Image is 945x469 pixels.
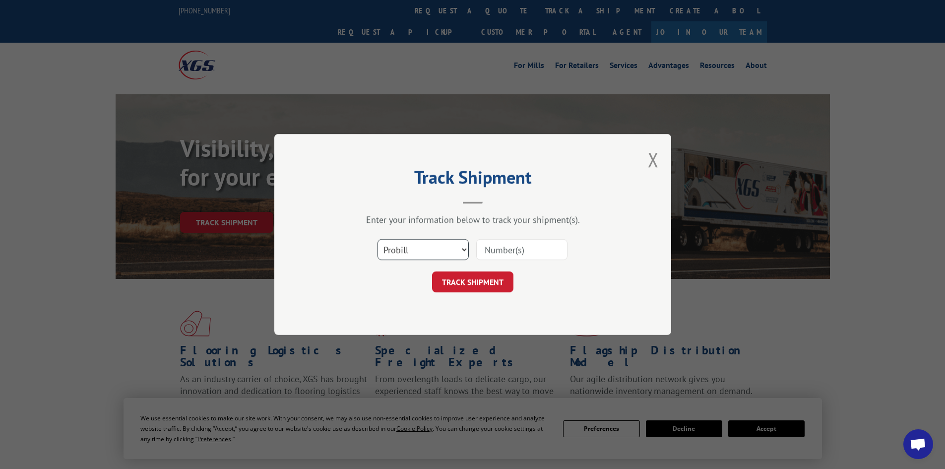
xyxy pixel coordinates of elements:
div: Enter your information below to track your shipment(s). [324,214,622,225]
h2: Track Shipment [324,170,622,189]
input: Number(s) [476,239,567,260]
button: Close modal [648,146,659,173]
div: Open chat [903,429,933,459]
button: TRACK SHIPMENT [432,271,513,292]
